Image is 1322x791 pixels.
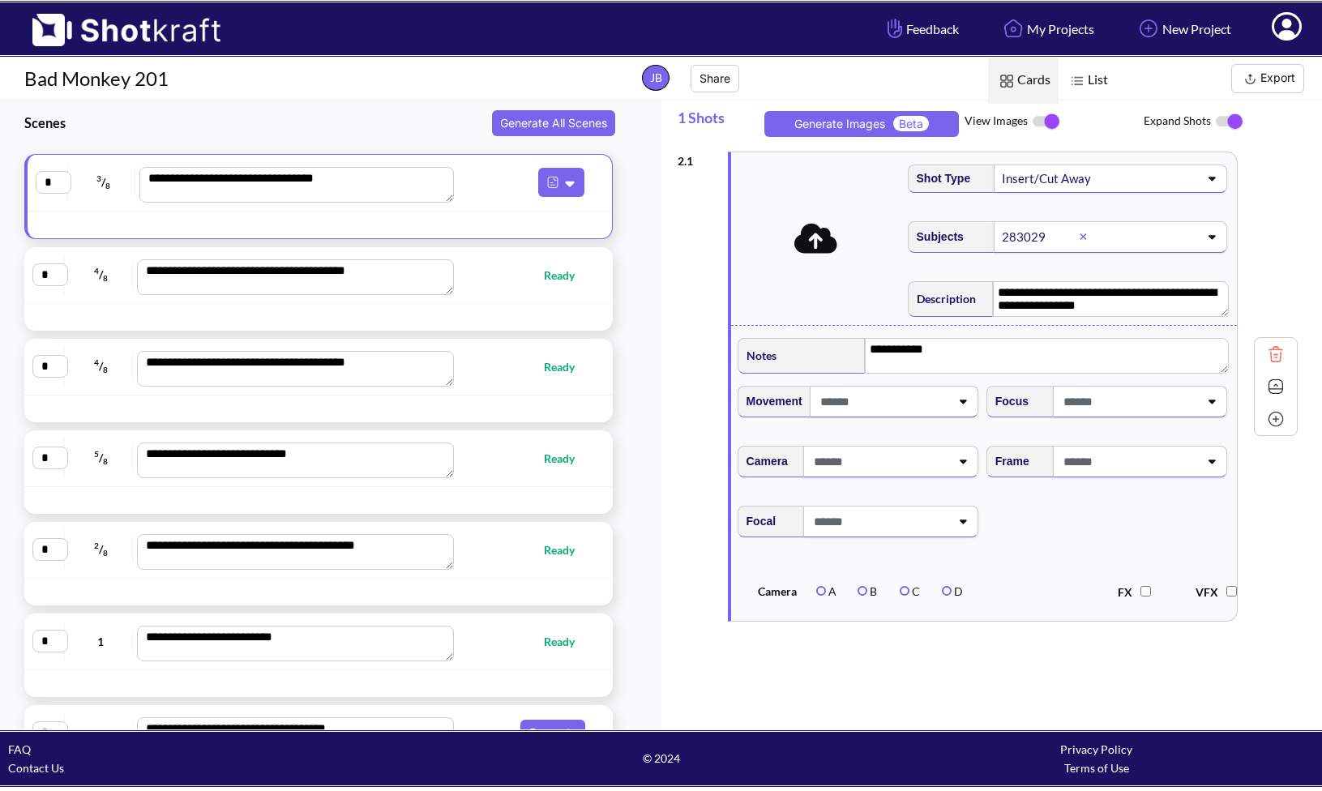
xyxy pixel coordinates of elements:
label: B [858,584,877,598]
span: 8 [103,548,108,558]
span: / [69,353,133,379]
span: Ready [544,357,591,376]
div: Terms of Use [879,759,1314,777]
span: 8 [103,456,108,466]
span: FX [1118,585,1140,599]
span: Ready [544,449,591,468]
span: 4 [69,724,133,742]
label: D [942,584,963,598]
a: New Project [1123,7,1243,50]
div: 2 . 1 [678,143,720,170]
span: Feedback [883,19,959,38]
span: 1 Shots [678,100,759,143]
span: Focal [738,508,777,535]
img: Export Icon [1240,69,1260,89]
img: Home Icon [999,15,1027,42]
a: FAQ [8,742,31,756]
img: Trash Icon [1264,342,1288,366]
img: Hand Icon [883,15,906,42]
span: / [69,445,133,471]
img: Pdf Icon [542,172,563,193]
span: / [69,537,133,562]
span: 5 [94,449,99,459]
span: Cards [988,58,1059,104]
span: Movement [738,388,802,415]
span: Camera [738,448,788,475]
span: List [1059,58,1116,104]
img: List Icon [1067,71,1088,92]
button: Generate ImagesBeta [764,111,960,137]
h3: Scenes [24,113,486,132]
span: Camera [743,582,808,601]
span: / [69,262,133,288]
span: Description [909,285,976,312]
span: 3 [96,173,101,183]
span: Beta [893,116,929,131]
span: View Images [965,105,1144,139]
span: Ready [544,266,591,284]
span: Ready [544,541,591,559]
a: Contact Us [8,761,64,775]
span: / [72,169,136,195]
img: Add Icon [1264,407,1288,431]
span: 2 [94,541,99,550]
div: Privacy Policy [879,740,1314,759]
span: JB [642,65,670,91]
button: Export [1231,64,1304,93]
button: Share [691,65,739,92]
button: Generate [520,720,585,746]
span: 8 [105,181,110,190]
div: 283029 [1000,226,1080,248]
span: 1 [69,632,133,651]
div: Insert/Cut Away [1000,168,1096,190]
span: Frame [987,448,1029,475]
span: 8 [103,365,108,374]
a: My Projects [987,7,1106,50]
label: C [900,584,920,598]
span: 4 [94,357,99,367]
span: 4 [94,266,99,276]
img: Contract Icon [1264,374,1288,399]
span: 8 [103,273,108,283]
span: Shot Type [909,165,971,192]
img: Add Icon [1135,15,1162,42]
button: Generate All Scenes [492,110,615,136]
span: VFX [1196,585,1226,599]
span: Focus [987,388,1029,415]
span: Notes [738,342,777,369]
img: Card Icon [996,71,1017,92]
img: ToggleOn Icon [1028,105,1064,139]
img: ToggleOn Icon [1211,105,1247,139]
span: Subjects [909,224,964,250]
span: Ready [544,632,591,651]
label: A [816,584,836,598]
iframe: chat widget [1149,755,1314,791]
span: © 2024 [443,749,879,767]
